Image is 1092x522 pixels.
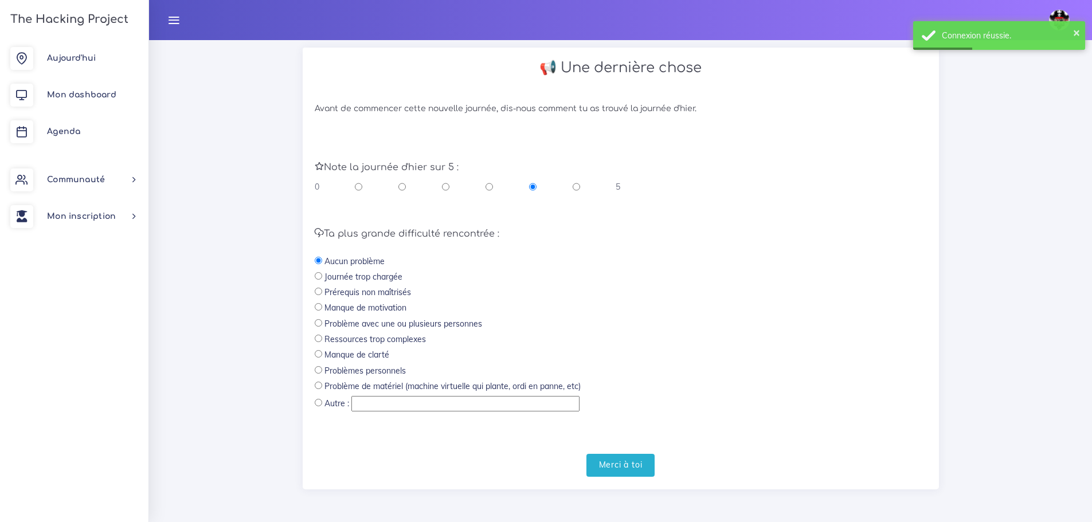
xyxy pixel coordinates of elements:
label: Prérequis non maîtrisés [324,286,411,298]
label: Journée trop chargée [324,271,402,282]
h6: Avant de commencer cette nouvelle journée, dis-nous comment tu as trouvé la journée d'hier. [315,104,927,114]
div: 0 5 [315,181,621,193]
label: Manque de motivation [324,302,406,313]
label: Problème avec une ou plusieurs personnes [324,318,482,329]
h3: The Hacking Project [7,13,128,26]
label: Aucun problème [324,256,385,267]
span: Mon dashboard [47,91,116,99]
span: Agenda [47,127,80,136]
span: Communauté [47,175,105,184]
img: avatar [1049,10,1070,30]
span: Aujourd'hui [47,54,96,62]
label: Ressources trop complexes [324,333,426,345]
button: × [1073,26,1080,38]
label: Problèmes personnels [324,365,406,376]
label: Problème de matériel (machine virtuelle qui plante, ordi en panne, etc) [324,380,581,392]
input: Merci à toi [586,454,655,477]
label: Manque de clarté [324,349,389,360]
div: Connexion réussie. [942,30,1077,41]
h5: Ta plus grande difficulté rencontrée : [315,229,927,240]
span: Mon inscription [47,212,116,221]
h5: Note la journée d'hier sur 5 : [315,162,927,173]
label: Autre : [324,398,349,409]
h2: 📢 Une dernière chose [315,60,927,76]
